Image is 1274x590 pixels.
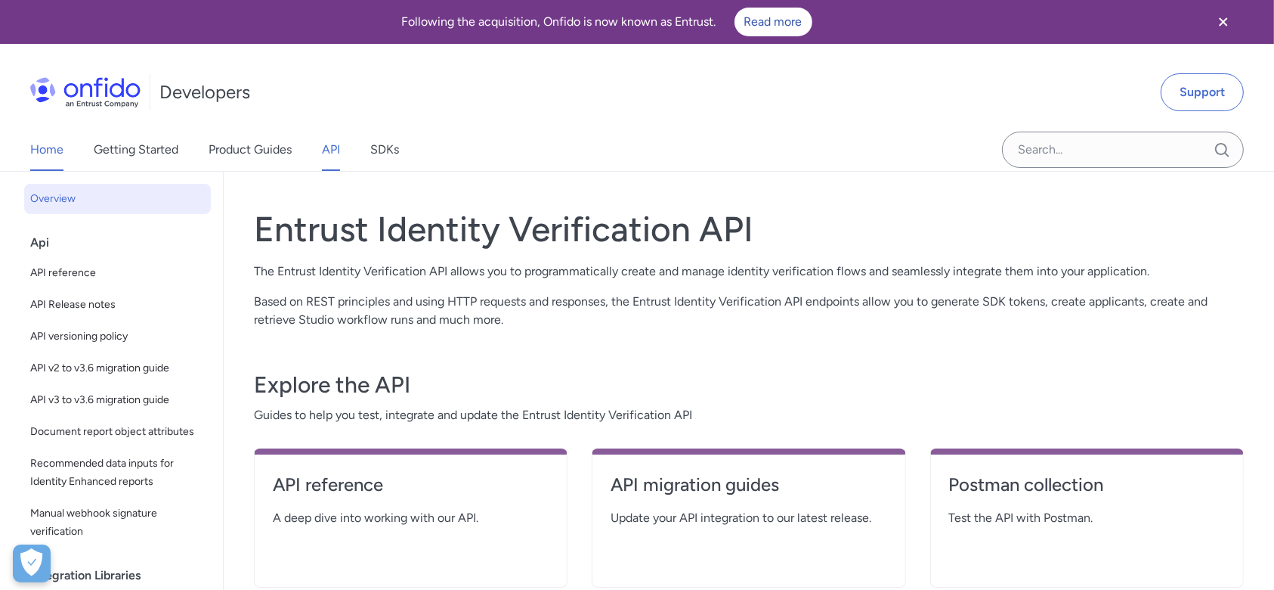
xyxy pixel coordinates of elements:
a: Document report object attributes [24,417,211,447]
h1: Entrust Identity Verification API [254,208,1244,250]
svg: Close banner [1214,13,1232,31]
span: Overview [30,190,205,208]
a: Overview [24,184,211,214]
span: A deep dive into working with our API. [273,509,549,527]
span: API versioning policy [30,328,205,346]
span: API reference [30,264,205,282]
h4: API reference [273,473,549,497]
button: Open Preferences [13,545,51,582]
a: Read more [734,8,812,36]
button: Close banner [1195,3,1251,41]
h3: Explore the API [254,370,1244,400]
a: API versioning policy [24,321,211,352]
a: Product Guides [209,129,292,171]
h4: Postman collection [949,473,1225,497]
a: API migration guides [611,473,886,509]
div: Cookie Preferences [13,545,51,582]
span: Manual webhook signature verification [30,505,205,541]
div: Api [30,228,217,258]
span: API Release notes [30,296,205,314]
input: Onfido search input field [1002,132,1244,168]
a: API v3 to v3.6 migration guide [24,385,211,415]
span: API v2 to v3.6 migration guide [30,359,205,377]
a: Postman collection [949,473,1225,509]
a: API v2 to v3.6 migration guide [24,353,211,383]
a: Home [30,129,63,171]
a: API reference [273,473,549,509]
h1: Developers [159,80,250,104]
h4: API migration guides [611,473,886,497]
p: The Entrust Identity Verification API allows you to programmatically create and manage identity v... [254,262,1244,281]
span: Document report object attributes [30,423,205,441]
span: API v3 to v3.6 migration guide [30,391,205,409]
a: Support [1161,73,1244,111]
a: Recommended data inputs for Identity Enhanced reports [24,449,211,497]
p: Based on REST principles and using HTTP requests and responses, the Entrust Identity Verification... [254,293,1244,329]
span: Test the API with Postman. [949,509,1225,527]
span: Guides to help you test, integrate and update the Entrust Identity Verification API [254,406,1244,424]
a: API Release notes [24,290,211,320]
a: SDKs [370,129,399,171]
div: Following the acquisition, Onfido is now known as Entrust. [18,8,1195,36]
span: Update your API integration to our latest release. [611,509,886,527]
a: Getting Started [94,129,178,171]
a: Manual webhook signature verification [24,498,211,547]
a: API [322,129,340,171]
span: Recommended data inputs for Identity Enhanced reports [30,455,205,491]
a: API reference [24,258,211,288]
img: Onfido Logo [30,77,141,107]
